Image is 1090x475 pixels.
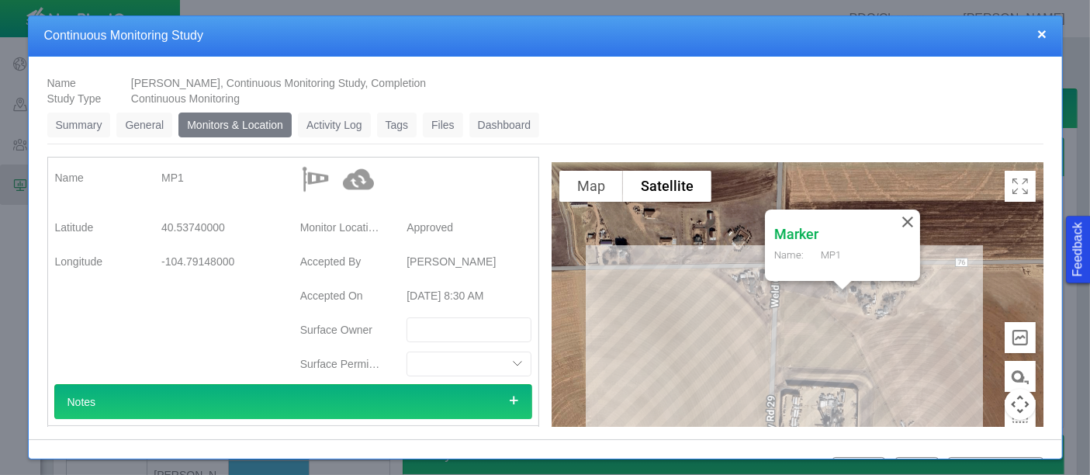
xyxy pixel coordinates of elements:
label: Surface Owner [288,316,395,344]
a: Files [423,113,463,137]
span: Name [47,77,76,89]
span: Name: [774,249,804,261]
div: MP1 [161,164,286,192]
label: Accepted On [288,282,395,310]
button: Toggle Fullscreen in browser window [1005,171,1036,202]
span: Study Type [47,92,102,105]
button: close [1037,26,1047,42]
div: 40.53740000 [161,213,286,241]
a: Monitors & Location [178,113,292,137]
h4: Marker [774,225,818,243]
div: -104.79148000 [161,248,286,276]
a: Summary [47,113,111,137]
button: Map camera controls [1005,389,1036,420]
label: Surface Permission [288,350,395,378]
div: [DATE] 8:30 AM [407,282,531,310]
button: Show street map [559,171,623,202]
img: Noise$Image_collection_Noise$Windsock.png [299,164,330,195]
div: Notes [54,384,532,419]
label: Name [43,164,150,192]
a: Activity Log [298,113,371,137]
span: MP1 [821,249,841,261]
span: [PERSON_NAME], Continuous Monitoring Study, Completion [131,77,426,89]
div: Approved [407,213,531,241]
label: Accepted By [288,248,395,276]
a: General [116,113,172,137]
button: Measure [1005,361,1036,392]
label: Monitor Location Status [288,213,395,241]
div: [PERSON_NAME] [407,248,531,276]
a: Tags [377,113,417,137]
span: Continuous Monitoring [131,92,240,105]
button: Elevation [1005,322,1036,353]
img: Synced with API [343,164,374,195]
label: Latitude [43,213,150,241]
label: Longitude [43,248,150,276]
h4: Continuous Monitoring Study [44,28,1047,44]
button: Show satellite imagery [623,171,711,202]
button: Close [895,210,920,234]
a: Dashboard [469,113,540,137]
